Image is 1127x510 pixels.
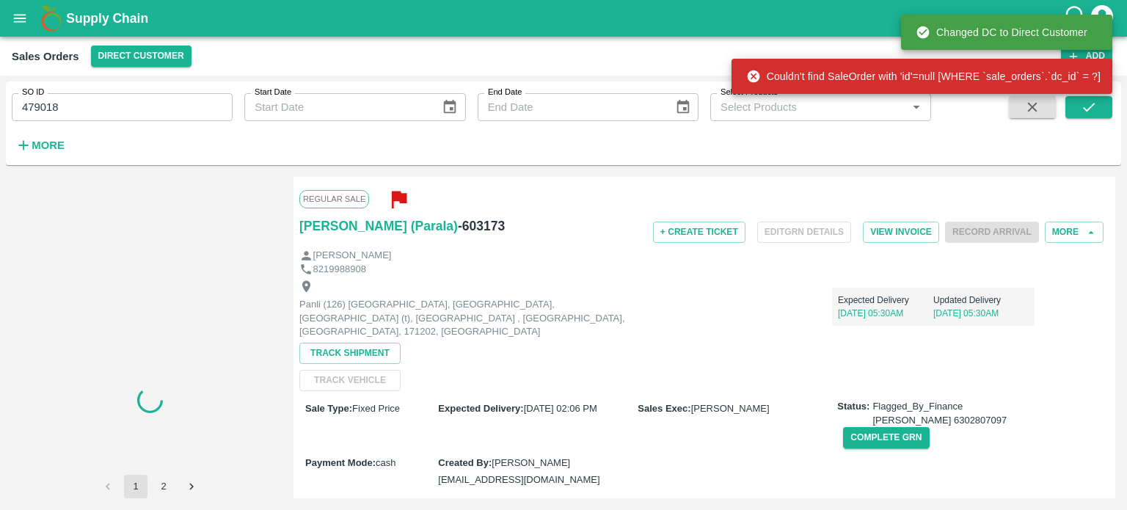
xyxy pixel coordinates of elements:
[180,475,203,498] button: Go to next page
[94,475,205,498] nav: pagination navigation
[152,475,175,498] button: Go to page 2
[916,19,1087,45] div: Changed DC to Direct Customer
[313,263,366,277] p: 8219988908
[669,93,697,121] button: Choose date
[1089,3,1115,34] div: account of current user
[488,87,522,98] label: End Date
[255,87,291,98] label: Start Date
[872,414,1007,428] div: [PERSON_NAME] 6302807097
[1045,222,1104,243] button: More
[22,87,44,98] label: SO ID
[838,307,933,320] p: [DATE] 05:30AM
[838,294,933,307] p: Expected Delivery
[299,190,369,208] span: Regular Sale
[305,457,376,468] label: Payment Mode :
[721,87,778,98] label: Select Products
[653,222,745,243] button: + Create Ticket
[313,249,392,263] p: [PERSON_NAME]
[299,343,401,364] button: Track Shipment
[837,400,869,414] label: Status:
[638,403,690,414] label: Sales Exec :
[299,298,630,339] p: Panli (126) [GEOGRAPHIC_DATA], [GEOGRAPHIC_DATA], [GEOGRAPHIC_DATA] (t), [GEOGRAPHIC_DATA] , [GEO...
[352,403,400,414] span: Fixed Price
[438,457,492,468] label: Created By :
[305,403,352,414] label: Sale Type :
[907,98,926,117] button: Open
[124,475,147,498] button: page 1
[458,216,505,236] h6: - 603173
[945,225,1039,237] span: Please dispatch the trip before ending
[933,307,1029,320] p: [DATE] 05:30AM
[299,216,458,236] a: [PERSON_NAME] (Parala)
[438,403,523,414] label: Expected Delivery :
[691,403,770,414] span: [PERSON_NAME]
[66,11,148,26] b: Supply Chain
[438,457,599,484] span: [PERSON_NAME][EMAIL_ADDRESS][DOMAIN_NAME]
[863,222,939,243] button: View Invoice
[91,45,192,67] button: Select DC
[524,403,597,414] span: [DATE] 02:06 PM
[872,400,1007,427] span: Flagged_By_Finance
[436,93,464,121] button: Choose date
[12,47,79,66] div: Sales Orders
[3,1,37,35] button: open drawer
[37,4,66,33] img: logo
[12,93,233,121] input: Enter SO ID
[376,457,395,468] span: cash
[715,98,902,117] input: Select Products
[66,8,1063,29] a: Supply Chain
[478,93,663,121] input: End Date
[244,93,430,121] input: Start Date
[933,294,1029,307] p: Updated Delivery
[1063,5,1089,32] div: customer-support
[746,63,1101,90] div: Couldn't find SaleOrder with 'id'=null [WHERE `sale_orders`.`dc_id` = ?]
[12,133,68,158] button: More
[32,139,65,151] strong: More
[843,427,929,448] button: Complete GRN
